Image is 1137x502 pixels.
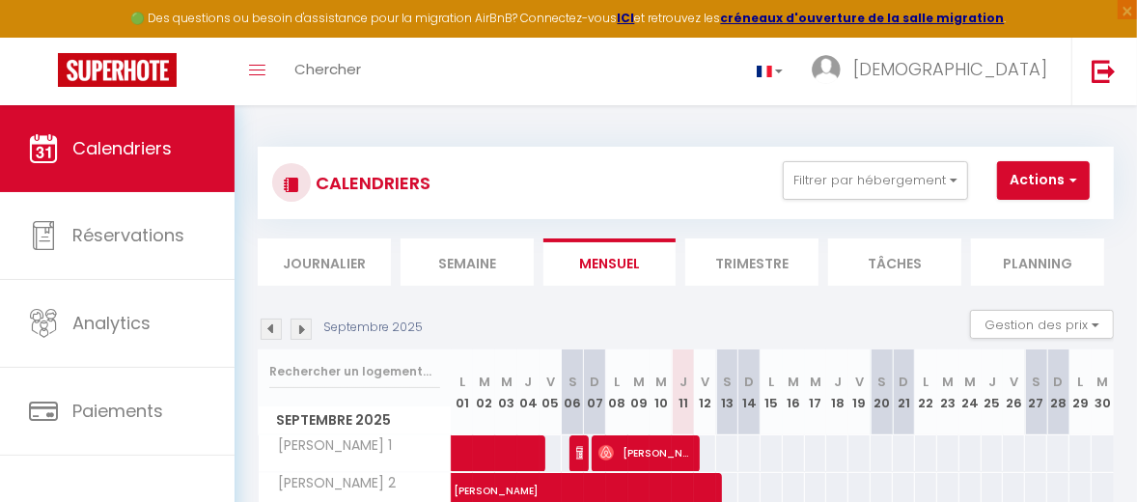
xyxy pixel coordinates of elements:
button: Gestion des prix [970,310,1114,339]
li: Journalier [258,238,391,286]
img: ... [812,55,841,84]
th: 30 [1092,349,1114,435]
img: logout [1092,59,1116,83]
th: 01 [452,349,474,435]
th: 07 [584,349,606,435]
th: 09 [628,349,651,435]
span: [DEMOGRAPHIC_DATA] [853,57,1047,81]
span: Paiements [72,399,163,423]
th: 29 [1069,349,1092,435]
th: 02 [473,349,495,435]
abbr: M [501,373,513,391]
iframe: Chat [1055,415,1123,488]
th: 05 [540,349,562,435]
abbr: L [768,373,774,391]
span: Réservations [72,223,184,247]
th: 12 [694,349,716,435]
li: Planning [971,238,1104,286]
abbr: V [855,373,864,391]
abbr: S [723,373,732,391]
abbr: V [546,373,555,391]
abbr: J [988,373,996,391]
li: Trimestre [685,238,818,286]
abbr: M [942,373,954,391]
th: 10 [650,349,672,435]
th: 15 [761,349,783,435]
th: 23 [937,349,959,435]
abbr: D [590,373,599,391]
th: 24 [959,349,982,435]
p: Septembre 2025 [323,319,423,337]
th: 27 [1025,349,1047,435]
th: 14 [738,349,761,435]
abbr: M [655,373,667,391]
a: créneaux d'ouverture de la salle migration [721,10,1005,26]
th: 03 [495,349,517,435]
abbr: M [788,373,799,391]
abbr: L [923,373,929,391]
th: 11 [672,349,694,435]
h3: CALENDRIERS [311,161,430,205]
th: 22 [915,349,937,435]
th: 25 [982,349,1004,435]
abbr: S [1032,373,1040,391]
abbr: D [744,373,754,391]
th: 06 [562,349,584,435]
th: 08 [606,349,628,435]
abbr: M [964,373,976,391]
abbr: D [1054,373,1064,391]
span: Chercher [294,59,361,79]
th: 28 [1047,349,1069,435]
span: [PERSON_NAME] RESERVATION BOOKING [576,434,583,471]
abbr: D [899,373,908,391]
li: Semaine [401,238,534,286]
th: 16 [783,349,805,435]
abbr: J [834,373,842,391]
span: [PERSON_NAME] [598,434,690,471]
input: Rechercher un logement... [269,354,440,389]
th: 26 [1003,349,1025,435]
abbr: L [614,373,620,391]
span: [PERSON_NAME] 1 [262,435,398,457]
th: 21 [893,349,915,435]
abbr: L [1077,373,1083,391]
button: Ouvrir le widget de chat LiveChat [15,8,73,66]
abbr: S [568,373,577,391]
th: 19 [848,349,871,435]
abbr: V [701,373,709,391]
span: [PERSON_NAME] 2 [262,473,402,494]
abbr: J [679,373,687,391]
abbr: L [459,373,465,391]
abbr: S [877,373,886,391]
span: Analytics [72,311,151,335]
th: 17 [805,349,827,435]
abbr: M [810,373,821,391]
a: Chercher [280,38,375,105]
abbr: V [1010,373,1018,391]
abbr: J [525,373,533,391]
button: Actions [997,161,1090,200]
th: 18 [826,349,848,435]
abbr: M [479,373,490,391]
a: ... [DEMOGRAPHIC_DATA] [797,38,1071,105]
img: Super Booking [58,53,177,87]
span: [PERSON_NAME] [454,462,986,499]
span: Calendriers [72,136,172,160]
span: Septembre 2025 [259,406,451,434]
th: 13 [716,349,738,435]
th: 04 [517,349,540,435]
abbr: M [633,373,645,391]
li: Mensuel [543,238,677,286]
th: 20 [871,349,893,435]
abbr: M [1097,373,1109,391]
li: Tâches [828,238,961,286]
a: ICI [618,10,635,26]
button: Filtrer par hébergement [783,161,968,200]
